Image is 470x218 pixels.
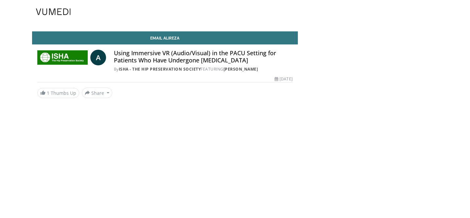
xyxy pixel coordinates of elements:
a: A [90,50,106,65]
button: Share [82,88,112,98]
h4: Using Immersive VR (Audio/Visual) in the PACU Setting for Patients Who Have Undergone [MEDICAL_DATA] [114,50,293,64]
a: Email Alireza [32,31,298,44]
img: VuMedi Logo [36,8,71,15]
div: [DATE] [275,76,292,82]
a: 1 Thumbs Up [37,88,79,98]
span: 1 [47,90,49,96]
a: ISHA - The Hip Preservation Society [119,66,201,72]
a: [PERSON_NAME] [224,66,258,72]
img: ISHA - The Hip Preservation Society [37,50,88,65]
div: By FEATURING [114,66,293,72]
